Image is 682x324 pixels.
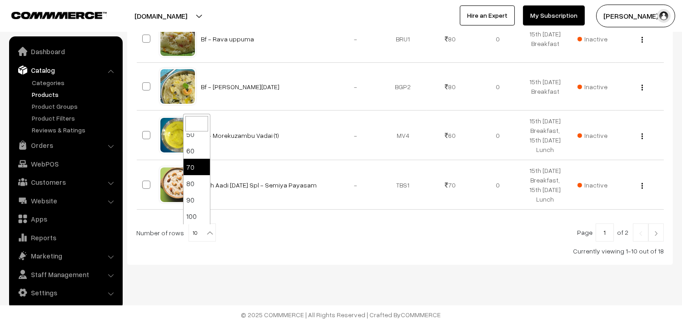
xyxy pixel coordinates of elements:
a: Dashboard [11,43,119,60]
a: Settings [11,284,119,301]
a: Apps [11,211,119,227]
img: Menu [642,37,643,43]
li: 60 [184,142,210,159]
span: 10 [189,223,216,242]
button: [PERSON_NAME] s… [596,5,675,27]
a: Product Groups [30,101,119,111]
a: Categories [30,78,119,87]
li: 80 [184,175,210,192]
a: Customers [11,174,119,190]
td: 15th [DATE] Breakfast [522,15,569,63]
img: Left [637,231,645,236]
td: 80 [427,15,474,63]
img: COMMMERCE [11,12,107,19]
td: 15th [DATE] Breakfast, 15th [DATE] Lunch [522,160,569,210]
li: 100 [184,208,210,224]
a: My Subscription [523,5,585,25]
a: Bf - Morekuzambu Vadai (1) [201,132,279,139]
td: 0 [474,63,521,111]
img: Right [652,231,660,236]
li: 50 [184,126,210,142]
td: - [332,111,379,160]
a: Bf - [PERSON_NAME][DATE] [201,83,280,91]
a: Catalog [11,62,119,78]
td: 70 [427,160,474,210]
td: - [332,160,379,210]
a: Website [11,192,119,209]
li: 90 [184,192,210,208]
img: user [657,9,671,23]
a: Reports [11,229,119,246]
a: COMMMERCE [11,9,91,20]
span: Inactive [577,34,607,44]
a: Staff Management [11,266,119,283]
button: [DOMAIN_NAME] [103,5,219,27]
span: 10 [189,224,215,242]
span: Page [577,228,592,236]
span: Inactive [577,131,607,140]
td: BGP2 [379,63,427,111]
td: - [332,63,379,111]
a: Reviews & Ratings [30,125,119,135]
td: 15th [DATE] Breakfast, 15th [DATE] Lunch [522,111,569,160]
a: Marketing [11,248,119,264]
img: Menu [642,85,643,91]
td: BRU1 [379,15,427,63]
td: 60 [427,111,474,160]
img: Menu [642,183,643,189]
td: 0 [474,111,521,160]
a: Product Filters [30,113,119,123]
a: 25th Aadi [DATE] Spl - Semiya Payasam [201,181,317,189]
span: of 2 [617,228,628,236]
td: 80 [427,63,474,111]
a: Products [30,90,119,99]
a: WebPOS [11,156,119,172]
a: Bf - Rava uppuma [201,35,254,43]
span: Inactive [577,180,607,190]
td: 15th [DATE] Breakfast [522,63,569,111]
td: MV4 [379,111,427,160]
li: 70 [184,159,210,175]
a: Orders [11,137,119,153]
div: Currently viewing 1-10 out of 18 [136,246,664,256]
td: 0 [474,160,521,210]
td: TBS1 [379,160,427,210]
img: Menu [642,133,643,139]
span: Number of rows [136,228,184,238]
td: 0 [474,15,521,63]
td: - [332,15,379,63]
span: Inactive [577,82,607,91]
a: Hire an Expert [460,5,515,25]
a: COMMMERCE [401,311,441,319]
